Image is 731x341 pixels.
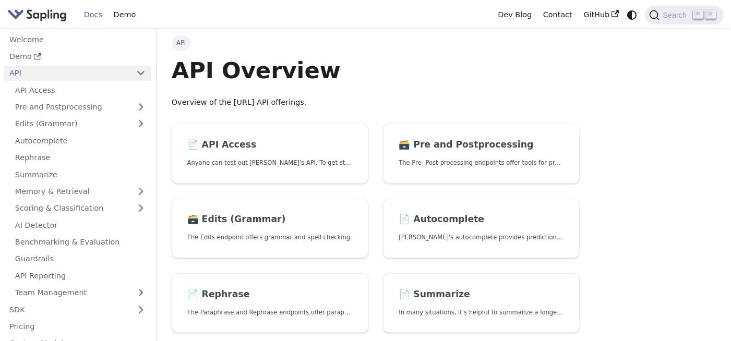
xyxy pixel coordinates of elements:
a: 📄️ RephraseThe Paraphrase and Rephrase endpoints offer paraphrasing for particular styles. [172,273,368,333]
p: The Pre- Post-processing endpoints offer tools for preparing your text data for ingestation as we... [399,158,564,168]
a: Rephrase [9,150,151,165]
span: API [172,35,191,50]
img: Sapling.ai [7,7,67,22]
h2: Summarize [399,289,564,300]
h2: Rephrase [187,289,353,300]
button: Search (Command+K) [645,6,723,25]
a: Welcome [4,32,151,47]
a: Team Management [9,285,151,300]
button: Switch between dark and light mode (currently system mode) [625,7,640,22]
h2: Autocomplete [399,214,564,225]
a: Dev Blog [492,7,537,23]
a: API Access [9,82,151,98]
a: 📄️ Autocomplete[PERSON_NAME]'s autocomplete provides predictions of the next few characters or words [383,199,580,259]
h1: API Overview [172,56,580,84]
a: Pricing [4,319,151,334]
a: API Reporting [9,268,151,283]
a: Summarize [9,167,151,182]
a: 🗃️ Edits (Grammar)The Edits endpoint offers grammar and spell checking. [172,199,368,259]
a: Guardrails [9,251,151,266]
a: SDK [4,302,130,317]
a: Demo [4,49,151,64]
span: Search [660,11,693,19]
a: GitHub [578,7,624,23]
a: Edits (Grammar) [9,116,151,131]
a: AI Detector [9,217,151,233]
p: The Edits endpoint offers grammar and spell checking. [187,233,353,242]
a: 🗃️ Pre and PostprocessingThe Pre- Post-processing endpoints offer tools for preparing your text d... [383,124,580,184]
nav: Breadcrumbs [172,35,580,50]
p: In many situations, it's helpful to summarize a longer document into a shorter, more easily diges... [399,308,564,318]
a: Autocomplete [9,133,151,148]
a: Benchmarking & Evaluation [9,235,151,250]
h2: Edits (Grammar) [187,214,353,225]
kbd: K [705,10,716,19]
p: Anyone can test out Sapling's API. To get started with the API, simply: [187,158,353,168]
h2: Pre and Postprocessing [399,139,564,151]
p: Sapling's autocomplete provides predictions of the next few characters or words [399,233,564,242]
h2: API Access [187,139,353,151]
button: Collapse sidebar category 'API' [130,66,151,81]
a: Demo [108,7,141,23]
a: Sapling.ai [7,7,70,22]
a: Docs [78,7,108,23]
a: 📄️ SummarizeIn many situations, it's helpful to summarize a longer document into a shorter, more ... [383,273,580,333]
p: Overview of the [URL] API offerings. [172,96,580,109]
p: The Paraphrase and Rephrase endpoints offer paraphrasing for particular styles. [187,308,353,318]
a: Pre and Postprocessing [9,100,151,115]
a: Scoring & Classification [9,201,151,216]
a: Memory & Retrieval [9,184,151,199]
button: Expand sidebar category 'SDK' [130,302,151,317]
kbd: ⌘ [693,10,703,19]
a: 📄️ API AccessAnyone can test out [PERSON_NAME]'s API. To get started with the API, simply: [172,124,368,184]
a: API [4,66,130,81]
a: Contact [537,7,578,23]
